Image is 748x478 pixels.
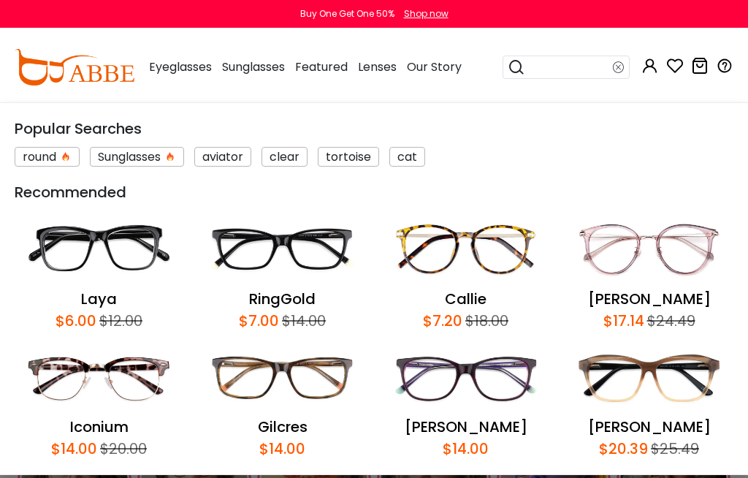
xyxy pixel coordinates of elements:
div: $7.20 [423,310,462,332]
div: $20.39 [599,438,648,460]
img: abbeglasses.com [15,49,134,86]
span: Featured [295,58,348,75]
a: RingGold [249,289,316,309]
img: Gilcres [198,339,367,417]
div: $14.00 [443,438,489,460]
div: $20.00 [97,438,147,460]
div: $25.49 [648,438,699,460]
div: $14.00 [259,438,305,460]
a: Laya [81,289,117,309]
div: Shop now [404,7,449,20]
div: $14.00 [279,310,326,332]
div: clear [262,147,308,167]
a: [PERSON_NAME] [405,417,527,437]
a: Shop now [397,7,449,20]
div: Popular Searches [15,118,733,140]
a: Gilcres [258,417,308,437]
a: [PERSON_NAME] [588,417,711,437]
div: $24.49 [644,310,695,332]
img: Hibbard [381,339,550,417]
a: Callie [445,289,486,309]
div: $12.00 [96,310,142,332]
a: [PERSON_NAME] [588,289,711,309]
img: Laya [15,210,183,288]
div: tortoise [318,147,379,167]
div: $18.00 [462,310,508,332]
div: $6.00 [56,310,96,332]
div: $14.00 [51,438,97,460]
div: round [15,147,80,167]
img: Sonia [565,339,733,417]
div: Buy One Get One 50% [300,7,394,20]
img: Iconium [15,339,183,417]
span: Our Story [407,58,462,75]
div: Recommended [15,181,733,203]
div: cat [389,147,425,167]
div: $7.00 [239,310,279,332]
span: Sunglasses [222,58,285,75]
div: Sunglasses [90,147,184,167]
img: RingGold [198,210,367,288]
img: Naomi [565,210,733,288]
span: Lenses [358,58,397,75]
a: Iconium [70,417,129,437]
img: Callie [381,210,550,288]
span: Eyeglasses [149,58,212,75]
div: $17.14 [603,310,644,332]
div: aviator [194,147,251,167]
